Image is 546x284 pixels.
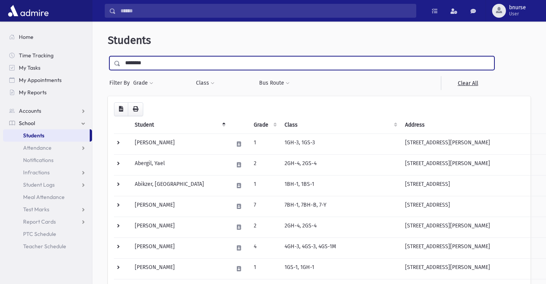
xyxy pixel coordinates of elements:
a: Report Cards [3,216,92,228]
a: Attendance [3,142,92,154]
td: [PERSON_NAME] [130,237,229,258]
td: 7 [249,196,280,217]
button: Bus Route [259,76,290,90]
th: Student: activate to sort column descending [130,116,229,134]
button: Grade [133,76,154,90]
span: Student Logs [23,181,55,188]
button: CSV [114,102,128,116]
td: 1BH-1, 1BS-1 [280,175,400,196]
td: 4 [249,237,280,258]
span: Time Tracking [19,52,54,59]
span: My Appointments [19,77,62,84]
td: 1GS-1, 1GH-1 [280,258,400,279]
span: bnurse [509,5,526,11]
input: Search [116,4,416,18]
a: School [3,117,92,129]
th: Class: activate to sort column ascending [280,116,400,134]
td: 1 [249,134,280,154]
a: Accounts [3,105,92,117]
span: Students [108,34,151,47]
span: User [509,11,526,17]
button: Print [128,102,143,116]
span: School [19,120,35,127]
span: Students [23,132,44,139]
td: 1 [249,258,280,279]
a: My Reports [3,86,92,99]
td: [PERSON_NAME] [130,258,229,279]
td: Abergil, Yael [130,154,229,175]
span: Test Marks [23,206,49,213]
td: Abikzer, [GEOGRAPHIC_DATA] [130,175,229,196]
span: Notifications [23,157,54,164]
img: AdmirePro [6,3,50,18]
a: Students [3,129,90,142]
span: Infractions [23,169,50,176]
a: Infractions [3,166,92,179]
a: My Appointments [3,74,92,86]
a: Clear All [441,76,494,90]
a: Teacher Schedule [3,240,92,252]
span: PTC Schedule [23,231,56,237]
a: PTC Schedule [3,228,92,240]
td: 2 [249,217,280,237]
a: Test Marks [3,203,92,216]
td: [PERSON_NAME] [130,217,229,237]
span: Meal Attendance [23,194,65,200]
td: 2 [249,154,280,175]
a: My Tasks [3,62,92,74]
td: 2GH-4, 2GS-4 [280,217,400,237]
a: Student Logs [3,179,92,191]
td: 7BH-1, 7BH-B, 7-Y [280,196,400,217]
span: Home [19,33,33,40]
td: 4GH-3, 4GS-3, 4GS-1M [280,237,400,258]
span: Report Cards [23,218,56,225]
span: Accounts [19,107,41,114]
a: Time Tracking [3,49,92,62]
span: My Reports [19,89,47,96]
td: 1 [249,175,280,196]
td: 1GH-3, 1GS-3 [280,134,400,154]
a: Meal Attendance [3,191,92,203]
a: Home [3,31,92,43]
td: 2GH-4, 2GS-4 [280,154,400,175]
span: My Tasks [19,64,40,71]
button: Class [196,76,215,90]
span: Teacher Schedule [23,243,66,250]
span: Attendance [23,144,52,151]
td: [PERSON_NAME] [130,134,229,154]
td: [PERSON_NAME] [130,196,229,217]
a: Notifications [3,154,92,166]
span: Filter By [109,79,133,87]
th: Grade: activate to sort column ascending [249,116,280,134]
